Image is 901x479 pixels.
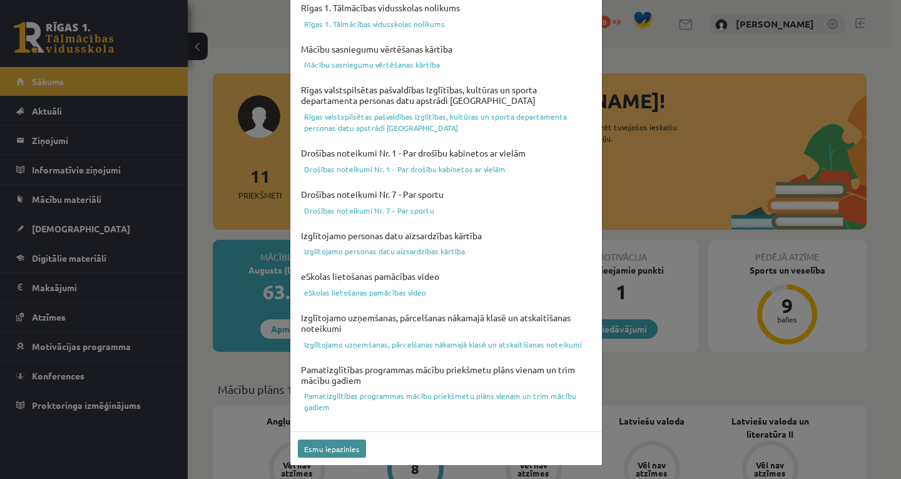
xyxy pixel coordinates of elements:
button: Esmu iepazinies [298,440,366,458]
h4: Rīgas valstspilsētas pašvaldības Izglītības, kultūras un sporta departamenta personas datu apstrā... [298,81,594,109]
h4: Drošības noteikumi Nr. 1 - Par drošību kabinetos ar vielām [298,145,594,162]
h4: Izglītojamo personas datu aizsardzības kārtība [298,227,594,244]
h4: Izglītojamo uzņemšanas, pārcelšanas nākamajā klasē un atskaitīšanas noteikumi [298,309,594,337]
a: eSkolas lietošanas pamācības video [298,285,594,300]
a: Izglītojamo uzņemšanas, pārcelšanas nākamajā klasē un atskaitīšanas noteikumi [298,337,594,352]
h4: eSkolas lietošanas pamācības video [298,268,594,285]
h4: Drošības noteikumi Nr. 7 - Par sportu [298,186,594,203]
a: Drošības noteikumi Nr. 1 - Par drošību kabinetos ar vielām [298,162,594,177]
a: Pamatizglītības programmas mācību priekšmetu plāns vienam un trim mācību gadiem [298,388,594,415]
h4: Pamatizglītības programmas mācību priekšmetu plāns vienam un trim mācību gadiem [298,361,594,389]
a: Rīgas valstspilsētas pašvaldības Izglītības, kultūras un sporta departamenta personas datu apstrā... [298,109,594,135]
a: Mācību sasniegumu vērtēšanas kārtība [298,57,594,72]
a: Rīgas 1. Tālmācības vidusskolas nolikums [298,16,594,31]
h4: Mācību sasniegumu vērtēšanas kārtība [298,41,594,58]
a: Izglītojamo personas datu aizsardzības kārtība [298,244,594,259]
a: Drošības noteikumi Nr. 7 - Par sportu [298,203,594,218]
